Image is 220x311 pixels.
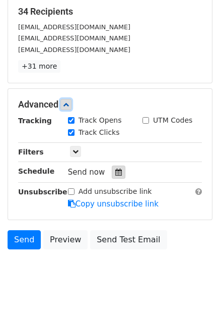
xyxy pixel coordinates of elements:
small: [EMAIL_ADDRESS][DOMAIN_NAME] [18,34,130,42]
h5: 34 Recipients [18,6,202,17]
a: Preview [43,230,88,249]
small: [EMAIL_ADDRESS][DOMAIN_NAME] [18,46,130,54]
a: Send [8,230,41,249]
label: UTM Codes [153,115,192,126]
a: +31 more [18,60,60,73]
small: [EMAIL_ADDRESS][DOMAIN_NAME] [18,23,130,31]
label: Track Opens [79,115,122,126]
iframe: Chat Widget [170,263,220,311]
span: Send now [68,168,105,177]
a: Copy unsubscribe link [68,199,159,209]
strong: Unsubscribe [18,188,67,196]
strong: Schedule [18,167,54,175]
strong: Filters [18,148,44,156]
strong: Tracking [18,117,52,125]
label: Add unsubscribe link [79,186,152,197]
h5: Advanced [18,99,202,110]
a: Send Test Email [90,230,167,249]
label: Track Clicks [79,127,120,138]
